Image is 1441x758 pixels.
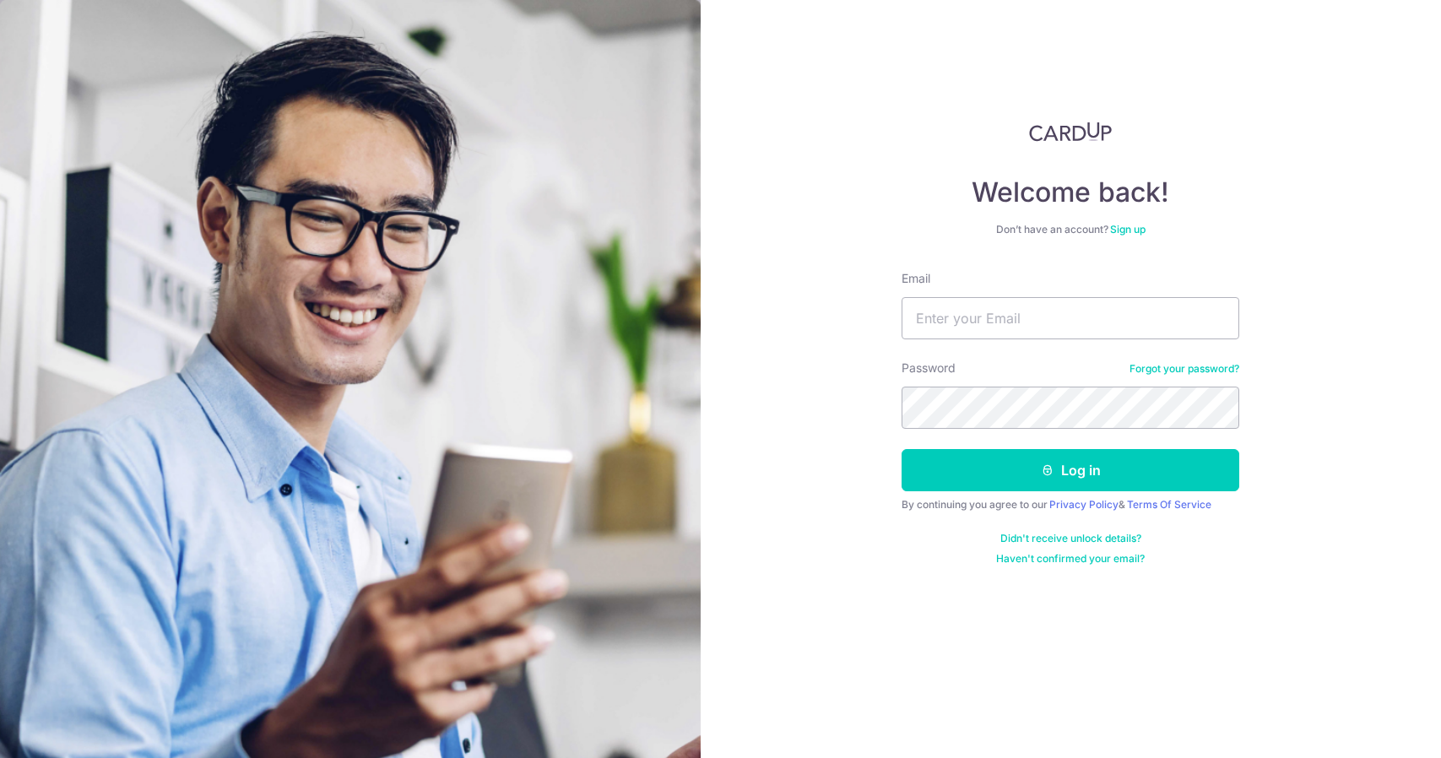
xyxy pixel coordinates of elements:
[902,449,1239,491] button: Log in
[1000,532,1141,545] a: Didn't receive unlock details?
[902,270,930,287] label: Email
[1049,498,1119,511] a: Privacy Policy
[1029,122,1112,142] img: CardUp Logo
[996,552,1145,566] a: Haven't confirmed your email?
[902,360,956,376] label: Password
[902,223,1239,236] div: Don’t have an account?
[1130,362,1239,376] a: Forgot your password?
[902,297,1239,339] input: Enter your Email
[902,176,1239,209] h4: Welcome back!
[1110,223,1146,236] a: Sign up
[1127,498,1211,511] a: Terms Of Service
[902,498,1239,512] div: By continuing you agree to our &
